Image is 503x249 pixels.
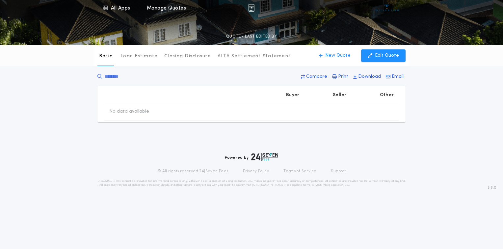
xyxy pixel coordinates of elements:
[252,184,285,186] a: [URL][DOMAIN_NAME]
[351,71,383,83] button: Download
[251,153,278,161] img: logo
[286,92,299,98] p: Buyer
[225,153,278,161] div: Powered by
[248,4,254,12] img: img
[283,169,316,174] a: Terms of Service
[331,169,346,174] a: Support
[120,53,158,60] p: Loan Estimate
[488,185,496,191] span: 3.8.0
[392,73,404,80] p: Email
[306,73,327,80] p: Compare
[338,73,348,80] p: Print
[333,92,347,98] p: Seller
[218,53,291,60] p: ALTA Settlement Statement
[299,71,329,83] button: Compare
[375,52,399,59] p: Edit Quote
[97,179,406,187] p: DISCLAIMER: This estimate is provided for informational purposes only. 24|Seven Fees, a product o...
[164,53,211,60] p: Closing Disclosure
[99,53,112,60] p: Basic
[380,92,394,98] p: Other
[330,71,350,83] button: Print
[243,169,269,174] a: Privacy Policy
[157,169,228,174] p: © All rights reserved. 24|Seven Fees
[361,49,406,62] button: Edit Quote
[358,73,381,80] p: Download
[104,103,154,120] td: No data available
[375,5,399,11] img: vs-icon
[312,49,357,62] button: New Quote
[325,52,351,59] p: New Quote
[384,71,406,83] button: Email
[226,33,277,40] p: QUOTE - LAST EDITED BY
